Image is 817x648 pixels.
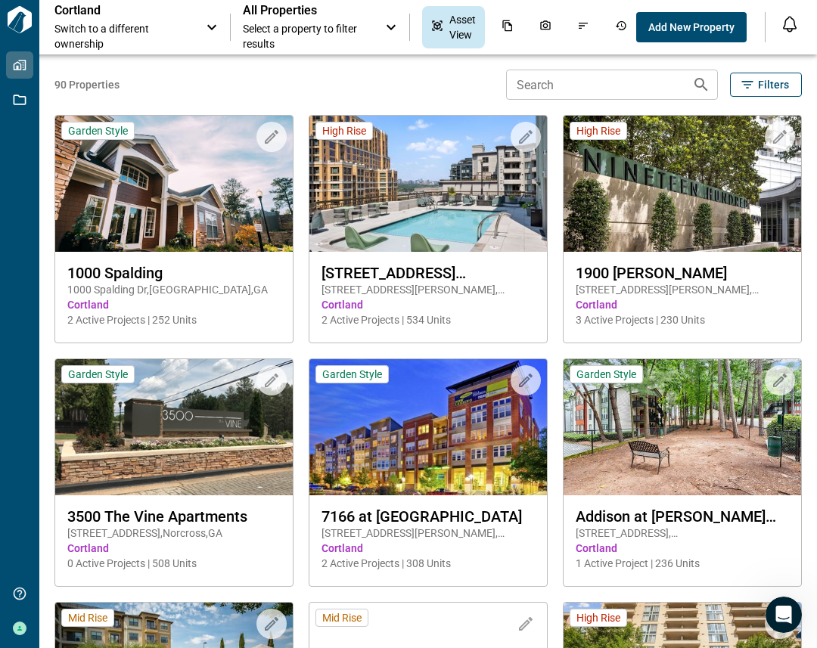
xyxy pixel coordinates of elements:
img: property-asset [55,359,293,495]
span: [STREET_ADDRESS] , Norcross , GA [67,526,281,541]
span: Addison at [PERSON_NAME][GEOGRAPHIC_DATA] [576,507,789,526]
span: Cortland [67,297,281,312]
span: [STREET_ADDRESS][PERSON_NAME] , [GEOGRAPHIC_DATA] , VA [322,282,535,297]
div: Documents [492,14,523,41]
span: All Properties [243,3,370,18]
div: Job History [606,14,636,41]
span: 1000 Spalding [67,264,281,282]
span: Cortland [322,297,535,312]
span: High Rise [322,124,366,138]
button: Open notification feed [778,12,802,36]
span: 2 Active Projects | 308 Units [322,556,535,571]
span: Add New Property [648,20,735,35]
p: Cortland [54,3,191,18]
div: Asset View [422,6,485,48]
span: 0 Active Projects | 508 Units [67,556,281,571]
span: High Rise [576,124,620,138]
div: Photos [530,14,561,41]
span: Garden Style [576,367,636,381]
img: property-asset [564,359,801,495]
span: [STREET_ADDRESS][PERSON_NAME] , [GEOGRAPHIC_DATA] , CO [322,526,535,541]
span: [STREET_ADDRESS][PERSON_NAME] , [GEOGRAPHIC_DATA] , [GEOGRAPHIC_DATA] [576,282,789,297]
span: Garden Style [322,367,382,381]
span: 1 Active Project | 236 Units [576,556,789,571]
span: Asset View [449,12,476,42]
img: property-asset [309,359,547,495]
span: Cortland [67,541,281,556]
span: 1000 Spalding Dr , [GEOGRAPHIC_DATA] , GA [67,282,281,297]
span: Cortland [322,541,535,556]
iframe: Intercom live chat [766,597,802,633]
img: property-asset [55,116,293,252]
span: Garden Style [68,367,128,381]
span: Cortland [576,541,789,556]
span: Select a property to filter results [243,21,370,51]
span: Mid Rise [68,611,107,625]
span: [STREET_ADDRESS][PERSON_NAME] [322,264,535,282]
span: Filters [758,77,789,92]
span: 2 Active Projects | 252 Units [67,312,281,327]
span: 1900 [PERSON_NAME] [576,264,789,282]
button: Add New Property [636,12,747,42]
span: 7166 at [GEOGRAPHIC_DATA] [322,507,535,526]
span: 90 Properties [54,77,500,92]
img: property-asset [564,116,801,252]
button: Filters [730,73,802,97]
span: 3500 The Vine Apartments [67,507,281,526]
span: 3 Active Projects | 230 Units [576,312,789,327]
span: 2 Active Projects | 534 Units [322,312,535,327]
span: High Rise [576,611,620,625]
span: [STREET_ADDRESS] , [GEOGRAPHIC_DATA] , GA [576,526,789,541]
div: Issues & Info [568,14,598,41]
span: Mid Rise [322,611,362,625]
span: Cortland [576,297,789,312]
span: Switch to a different ownership [54,21,191,51]
button: Search properties [686,70,716,100]
span: Garden Style [68,124,128,138]
img: property-asset [309,116,547,252]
